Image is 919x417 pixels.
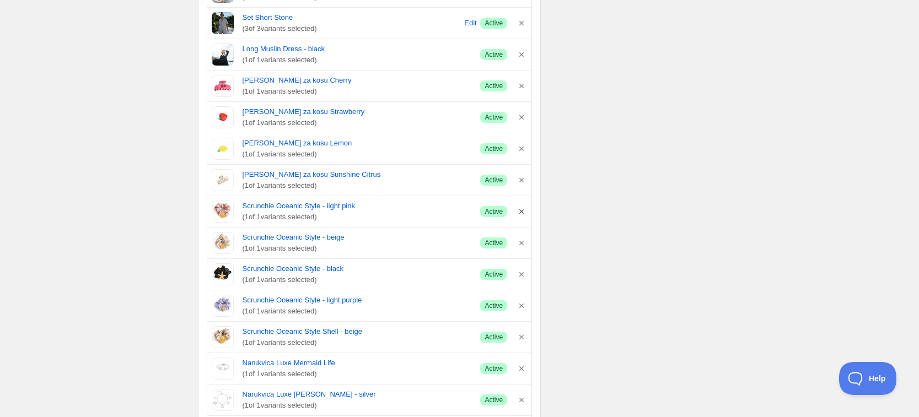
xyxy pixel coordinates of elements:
a: Scrunchie Oceanic Style - beige [243,232,472,243]
a: Narukvica Luxe [PERSON_NAME] - silver [243,389,472,400]
a: Scrunchie Oceanic Style - light purple [243,295,472,306]
span: Active [485,19,503,28]
span: Active [485,144,503,153]
a: [PERSON_NAME] za kosu Sunshine Citrus [243,169,472,180]
span: ( 1 of 1 variants selected) [243,149,472,160]
span: Active [485,270,503,279]
a: [PERSON_NAME] za kosu Strawberry [243,106,472,117]
span: Active [485,364,503,373]
a: [PERSON_NAME] za kosu Cherry [243,75,472,86]
a: Scrunchie Oceanic Style Shell - beige [243,326,472,337]
span: Active [485,396,503,404]
span: ( 1 of 1 variants selected) [243,117,472,128]
span: Active [485,301,503,310]
span: Active [485,333,503,342]
button: Edit [463,14,478,32]
a: Scrunchie Oceanic Style - light pink [243,201,472,212]
span: ( 1 of 1 variants selected) [243,306,472,317]
span: ( 1 of 1 variants selected) [243,212,472,223]
span: Active [485,50,503,59]
a: Long Muslin Dress - black [243,44,472,55]
a: [PERSON_NAME] za kosu Lemon [243,138,472,149]
span: ( 3 of 3 variants selected) [243,23,461,34]
span: ( 1 of 1 variants selected) [243,243,472,254]
span: ( 1 of 1 variants selected) [243,337,472,348]
span: Edit [464,18,476,29]
span: Active [485,239,503,247]
span: Active [485,207,503,216]
span: ( 1 of 1 variants selected) [243,274,472,285]
span: ( 1 of 1 variants selected) [243,86,472,97]
a: Scrunchie Oceanic Style - black [243,263,472,274]
a: Set Short Stone [243,12,461,23]
a: Narukvica Luxe Mermaid Life [243,358,472,369]
span: Active [485,113,503,122]
span: ( 1 of 1 variants selected) [243,400,472,411]
span: ( 1 of 1 variants selected) [243,180,472,191]
span: Active [485,176,503,185]
span: Active [485,82,503,90]
iframe: Toggle Customer Support [839,362,897,395]
span: ( 1 of 1 variants selected) [243,369,472,380]
span: ( 1 of 1 variants selected) [243,55,472,66]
